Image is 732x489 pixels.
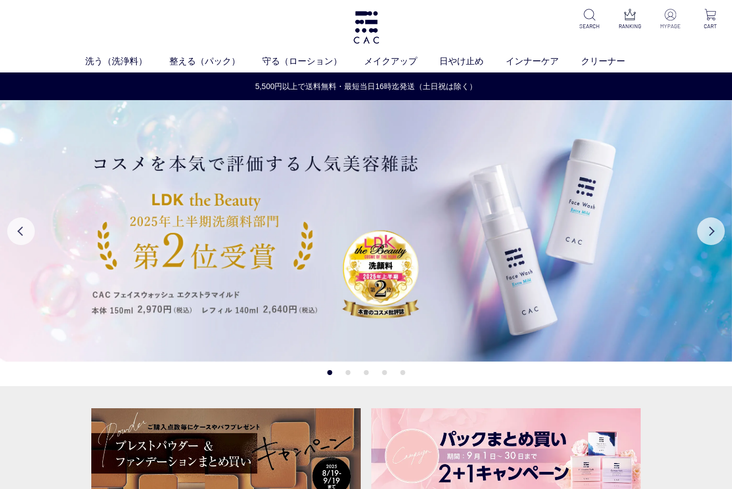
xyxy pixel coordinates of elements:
[169,55,262,68] a: 整える（パック）
[439,55,506,68] a: 日やけ止め
[581,55,647,68] a: クリーナー
[577,9,603,30] a: SEARCH
[364,55,439,68] a: メイクアップ
[506,55,581,68] a: インナーケア
[262,55,364,68] a: 守る（ローション）
[617,9,643,30] a: RANKING
[7,217,35,245] button: Previous
[697,22,723,30] p: CART
[617,22,643,30] p: RANKING
[657,9,683,30] a: MYPAGE
[697,9,723,30] a: CART
[85,55,169,68] a: 洗う（洗浄料）
[1,81,731,92] a: 5,500円以上で送料無料・最短当日16時迄発送（土日祝は除く）
[697,217,725,245] button: Next
[327,370,332,375] button: 1 of 5
[364,370,368,375] button: 3 of 5
[400,370,405,375] button: 5 of 5
[577,22,603,30] p: SEARCH
[352,11,381,44] img: logo
[345,370,350,375] button: 2 of 5
[382,370,387,375] button: 4 of 5
[657,22,683,30] p: MYPAGE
